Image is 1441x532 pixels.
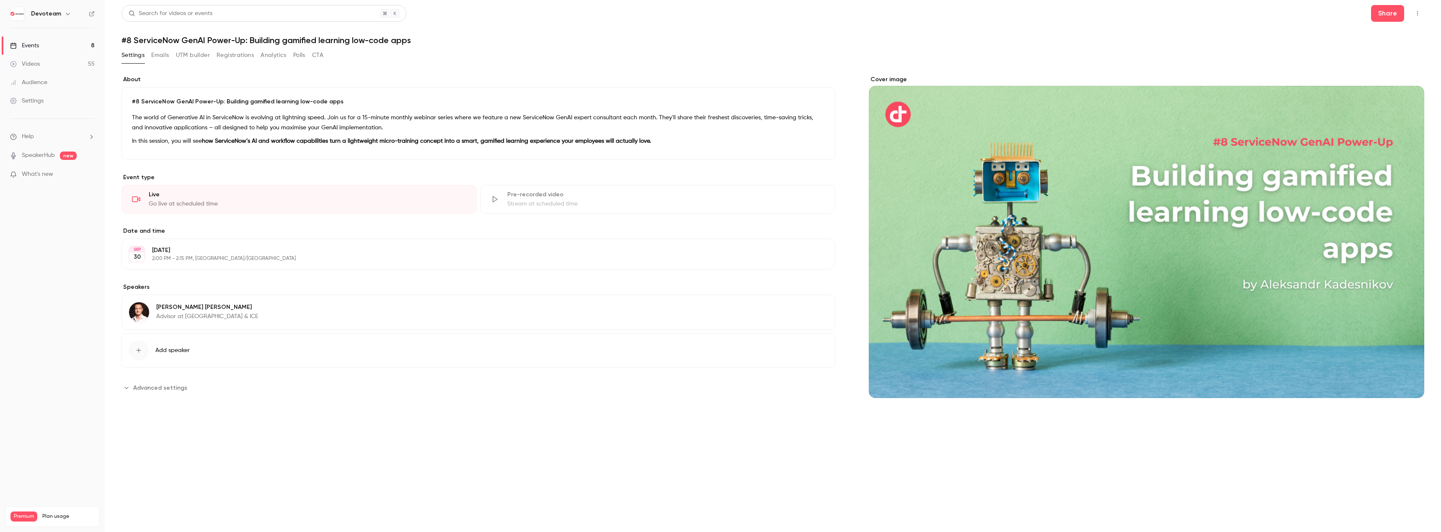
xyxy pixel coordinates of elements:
[151,49,169,62] button: Emails
[176,49,210,62] button: UTM builder
[121,381,835,394] section: Advanced settings
[10,511,37,522] span: Premium
[217,49,254,62] button: Registrations
[869,75,1424,398] section: Cover image
[85,171,95,178] iframe: Noticeable Trigger
[134,253,141,261] p: 30
[133,383,187,392] span: Advanced settings
[121,295,835,330] div: Aleksandr Kadesnikov[PERSON_NAME] [PERSON_NAME]Advisor at [GEOGRAPHIC_DATA] & ICE
[312,49,323,62] button: CTA
[121,381,192,394] button: Advanced settings
[10,41,39,50] div: Events
[156,312,258,321] p: Advisor at [GEOGRAPHIC_DATA] & ICE
[121,333,835,368] button: Add speaker
[129,9,212,18] div: Search for videos or events
[121,227,835,235] label: Date and time
[507,200,825,208] div: Stream at scheduled time
[121,35,1424,45] h1: #8 ServiceNow GenAI Power-Up: Building gamified learning low-code apps
[121,283,835,291] label: Speakers
[293,49,305,62] button: Polls
[869,75,1424,84] label: Cover image
[132,113,825,133] p: The world of Generative AI in ServiceNow is evolving at lightning speed. Join us for a 15-minute ...
[10,78,47,87] div: Audience
[10,97,44,105] div: Settings
[121,75,835,84] label: About
[31,10,61,18] h6: Devoteam
[42,513,94,520] span: Plan usage
[261,49,287,62] button: Analytics
[155,346,190,355] span: Add speaker
[480,185,835,213] div: Pre-recorded videoStream at scheduled time
[1371,5,1404,22] button: Share
[22,170,53,179] span: What's new
[121,185,477,213] div: LiveGo live at scheduled time
[129,302,149,322] img: Aleksandr Kadesnikov
[156,303,258,311] p: [PERSON_NAME] [PERSON_NAME]
[22,132,34,141] span: Help
[132,98,825,106] p: #8 ServiceNow GenAI Power-Up: Building gamified learning low-code apps
[152,246,791,254] p: [DATE]
[132,136,825,146] p: In this session, you will see
[152,255,791,262] p: 2:00 PM - 2:15 PM, [GEOGRAPHIC_DATA]/[GEOGRAPHIC_DATA]
[10,132,95,141] li: help-dropdown-opener
[10,7,24,21] img: Devoteam
[121,49,145,62] button: Settings
[121,173,835,182] p: Event type
[507,190,825,199] div: Pre-recorded video
[129,247,145,252] div: SEP
[149,190,466,199] div: Live
[202,138,651,144] strong: how ServiceNow’s AI and workflow capabilities turn a lightweight micro-training concept into a sm...
[10,60,40,68] div: Videos
[149,200,466,208] div: Go live at scheduled time
[22,151,55,160] a: SpeakerHub
[60,152,77,160] span: new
